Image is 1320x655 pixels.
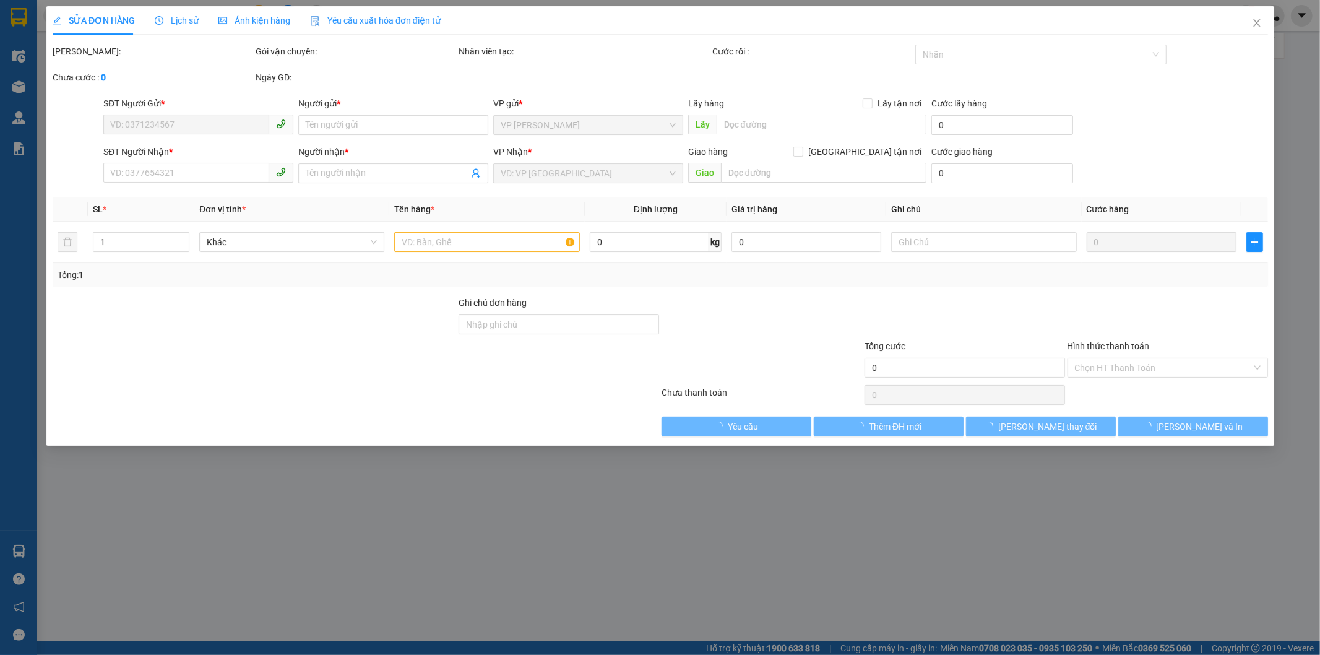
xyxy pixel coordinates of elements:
[1246,232,1262,252] button: plus
[58,268,509,282] div: Tổng: 1
[101,72,106,82] b: 0
[1251,18,1261,28] span: close
[1118,417,1267,436] button: [PERSON_NAME] và In
[1067,341,1149,351] label: Hình thức thanh toán
[53,15,135,25] span: SỬA ĐƠN HÀNG
[728,420,758,433] span: Yêu cầu
[688,115,716,134] span: Lấy
[931,115,1072,135] input: Cước lấy hàng
[394,232,579,252] input: VD: Bàn, Ghế
[931,163,1072,183] input: Cước giao hàng
[813,417,963,436] button: Thêm ĐH mới
[731,204,777,214] span: Giá trị hàng
[53,45,253,58] div: [PERSON_NAME]:
[53,71,253,84] div: Chưa cước :
[688,163,720,183] span: Giao
[394,204,434,214] span: Tên hàng
[931,98,987,108] label: Cước lấy hàng
[688,147,727,157] span: Giao hàng
[886,197,1081,222] th: Ghi chú
[276,167,286,177] span: phone
[459,298,527,308] label: Ghi chú đơn hàng
[459,314,659,334] input: Ghi chú đơn hàng
[58,232,77,252] button: delete
[199,204,246,214] span: Đơn vị tính
[714,422,728,430] span: loading
[1239,6,1274,41] button: Close
[1086,204,1129,214] span: Cước hàng
[869,420,921,433] span: Thêm ĐH mới
[931,147,993,157] label: Cước giao hàng
[855,422,869,430] span: loading
[1246,237,1262,247] span: plus
[803,145,926,158] span: [GEOGRAPHIC_DATA] tận nơi
[1156,420,1243,433] span: [PERSON_NAME] và In
[720,163,926,183] input: Dọc đường
[864,341,905,351] span: Tổng cước
[310,16,320,26] img: icon
[53,16,61,25] span: edit
[501,116,676,134] span: VP Đức Liễu
[985,422,998,430] span: loading
[103,97,293,110] div: SĐT Người Gửi
[493,147,528,157] span: VP Nhận
[998,420,1097,433] span: [PERSON_NAME] thay đổi
[93,204,103,214] span: SL
[256,45,456,58] div: Gói vận chuyển:
[256,71,456,84] div: Ngày GD:
[310,15,441,25] span: Yêu cầu xuất hóa đơn điện tử
[218,15,290,25] span: Ảnh kiện hàng
[716,115,926,134] input: Dọc đường
[459,45,710,58] div: Nhân viên tạo:
[103,145,293,158] div: SĐT Người Nhận
[1142,422,1156,430] span: loading
[1086,232,1236,252] input: 0
[709,232,722,252] span: kg
[218,16,227,25] span: picture
[891,232,1076,252] input: Ghi Chú
[634,204,678,214] span: Định lượng
[207,233,377,251] span: Khác
[298,97,488,110] div: Người gửi
[298,145,488,158] div: Người nhận
[660,386,863,407] div: Chưa thanh toán
[712,45,912,58] div: Cước rồi :
[155,16,163,25] span: clock-circle
[493,97,683,110] div: VP gửi
[155,15,199,25] span: Lịch sử
[662,417,811,436] button: Yêu cầu
[965,417,1115,436] button: [PERSON_NAME] thay đổi
[873,97,926,110] span: Lấy tận nơi
[471,168,481,178] span: user-add
[276,119,286,129] span: phone
[688,98,723,108] span: Lấy hàng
